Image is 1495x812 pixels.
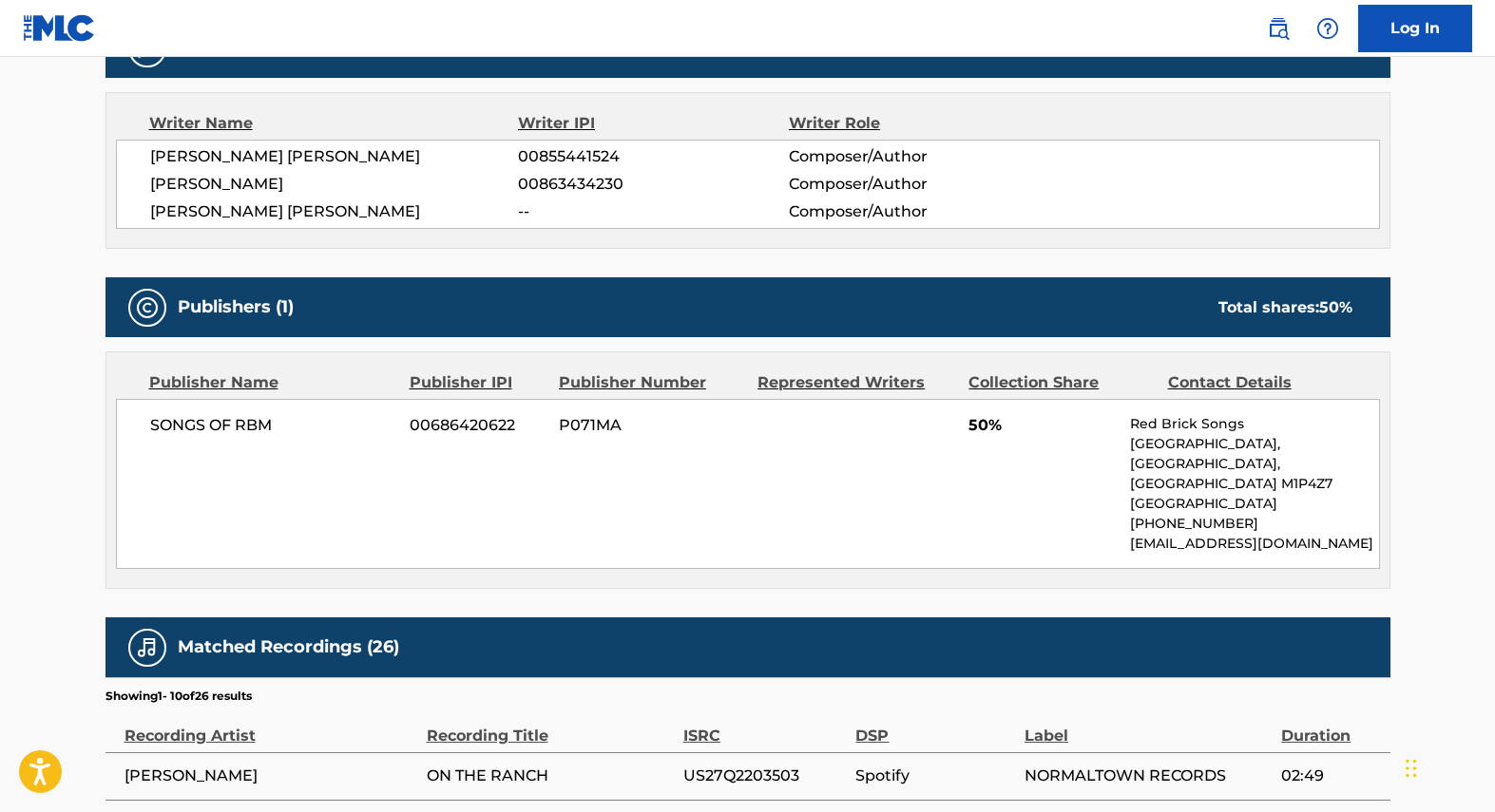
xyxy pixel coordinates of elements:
div: Publisher IPI [410,371,545,394]
span: Composer/Author [789,145,1035,168]
span: P071MA [559,414,743,437]
div: Help [1309,9,1347,47]
div: Writer IPI [518,112,789,135]
img: Publishers [136,296,159,319]
span: 00855441524 [518,145,788,168]
div: Writer Name [149,112,519,135]
p: [EMAIL_ADDRESS][DOMAIN_NAME] [1130,534,1378,554]
p: Red Brick Songs [1130,414,1378,434]
h5: Publishers (1) [178,296,294,318]
span: [PERSON_NAME] [150,173,519,196]
span: 50% [968,414,1116,437]
img: Matched Recordings [136,636,159,659]
img: help [1316,17,1339,40]
img: MLC Logo [23,14,96,42]
div: Writer Role [789,112,1035,135]
a: Log In [1358,5,1472,52]
p: [GEOGRAPHIC_DATA], [1130,434,1378,454]
a: Public Search [1259,9,1297,47]
div: Represented Writers [757,371,954,394]
span: Spotify [855,765,1014,787]
span: Composer/Author [789,173,1035,196]
iframe: Chat Widget [1400,721,1495,812]
div: Drag [1406,740,1417,797]
div: ISRC [683,705,847,747]
div: Label [1025,705,1272,747]
span: 02:49 [1281,765,1380,787]
span: 00863434230 [518,173,788,196]
p: [GEOGRAPHIC_DATA], [GEOGRAPHIC_DATA] M1P4Z7 [1130,454,1378,494]
div: Publisher Name [149,371,395,394]
div: Publisher Number [559,371,743,394]
div: Collection Share [968,371,1153,394]
span: NORMALTOWN RECORDS [1025,765,1272,787]
span: 00686420622 [410,414,545,437]
div: Recording Artist [125,705,417,747]
div: Recording Title [427,705,674,747]
span: -- [518,200,788,223]
span: [PERSON_NAME] [PERSON_NAME] [150,200,519,223]
span: [PERSON_NAME] [125,765,417,787]
span: US27Q2203503 [683,765,847,787]
p: [GEOGRAPHIC_DATA] [1130,494,1378,514]
p: Showing 1 - 10 of 26 results [105,688,252,705]
span: [PERSON_NAME] [PERSON_NAME] [150,145,519,168]
span: ON THE RANCH [427,765,674,787]
img: search [1267,17,1290,40]
span: 50 % [1319,298,1352,316]
div: Total shares: [1218,296,1352,319]
h5: Matched Recordings (26) [178,636,399,658]
div: Duration [1281,705,1380,747]
span: Composer/Author [789,200,1035,223]
div: DSP [855,705,1014,747]
div: Contact Details [1168,371,1352,394]
span: SONGS OF RBM [150,414,396,437]
p: [PHONE_NUMBER] [1130,514,1378,534]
